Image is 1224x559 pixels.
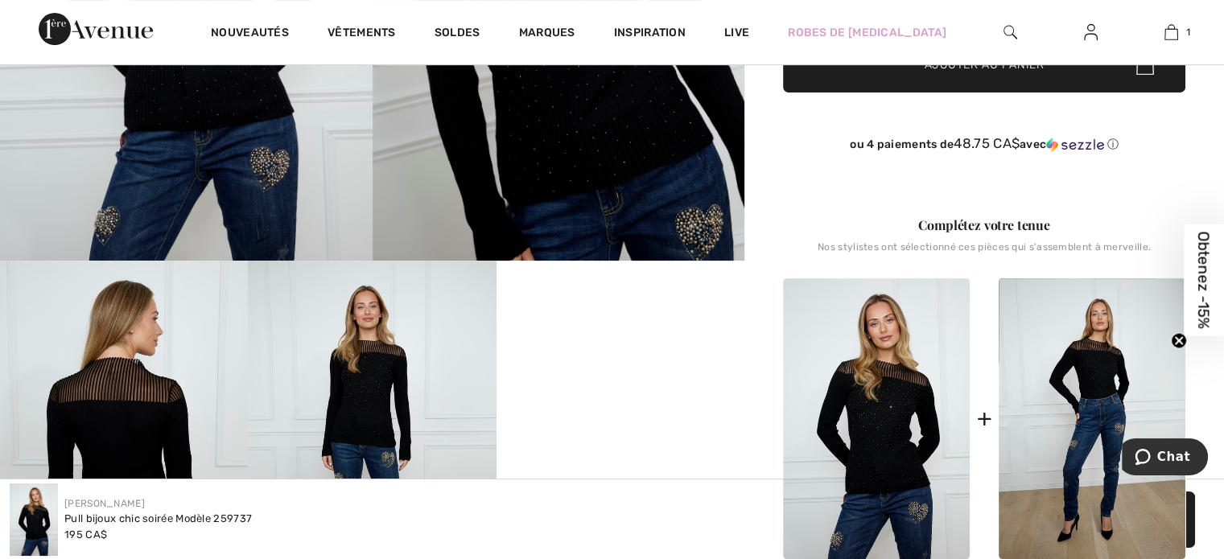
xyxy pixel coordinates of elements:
span: Inspiration [614,26,686,43]
a: [PERSON_NAME] [64,498,145,509]
a: Vêtements [328,26,396,43]
span: 195 CA$ [64,528,107,541]
button: Close teaser [1171,332,1187,348]
iframe: Ouvre un widget dans lequel vous pouvez chatter avec l’un de nos agents [1122,438,1208,479]
a: Se connecter [1071,23,1111,43]
a: Marques [519,26,575,43]
a: Nouveautés [211,26,289,43]
div: Nos stylistes ont sélectionné ces pièces qui s'assemblent à merveille. [783,241,1185,265]
span: 48.75 CA$ [954,135,1020,151]
div: ou 4 paiements de48.75 CA$avecSezzle Cliquez pour en savoir plus sur Sezzle [783,136,1185,158]
div: Obtenez -15%Close teaser [1184,224,1224,335]
a: Soldes [435,26,480,43]
div: Pull bijoux chic soirée Modèle 259737 [64,511,252,527]
a: 1 [1131,23,1210,42]
img: recherche [1004,23,1017,42]
img: 1ère Avenue [39,13,153,45]
div: ou 4 paiements de avec [783,136,1185,152]
div: + [976,401,991,437]
img: Sezzle [1046,138,1104,152]
span: Obtenez -15% [1195,231,1214,328]
img: Mes infos [1084,23,1098,42]
video: Your browser does not support the video tag. [497,261,744,384]
span: 1 [1186,25,1190,39]
div: Complétez votre tenue [783,216,1185,235]
img: Mon panier [1164,23,1178,42]
a: Robes de [MEDICAL_DATA] [788,24,946,41]
img: Pull Bijoux Chic Soirée modèle 259737 [783,278,970,559]
a: Live [724,24,749,41]
img: Jeans skinny taille haute ornés modèle 253863 [999,278,1185,559]
img: Pull Bijoux Chic Soir&eacute;e mod&egrave;le 259737 [10,483,58,556]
